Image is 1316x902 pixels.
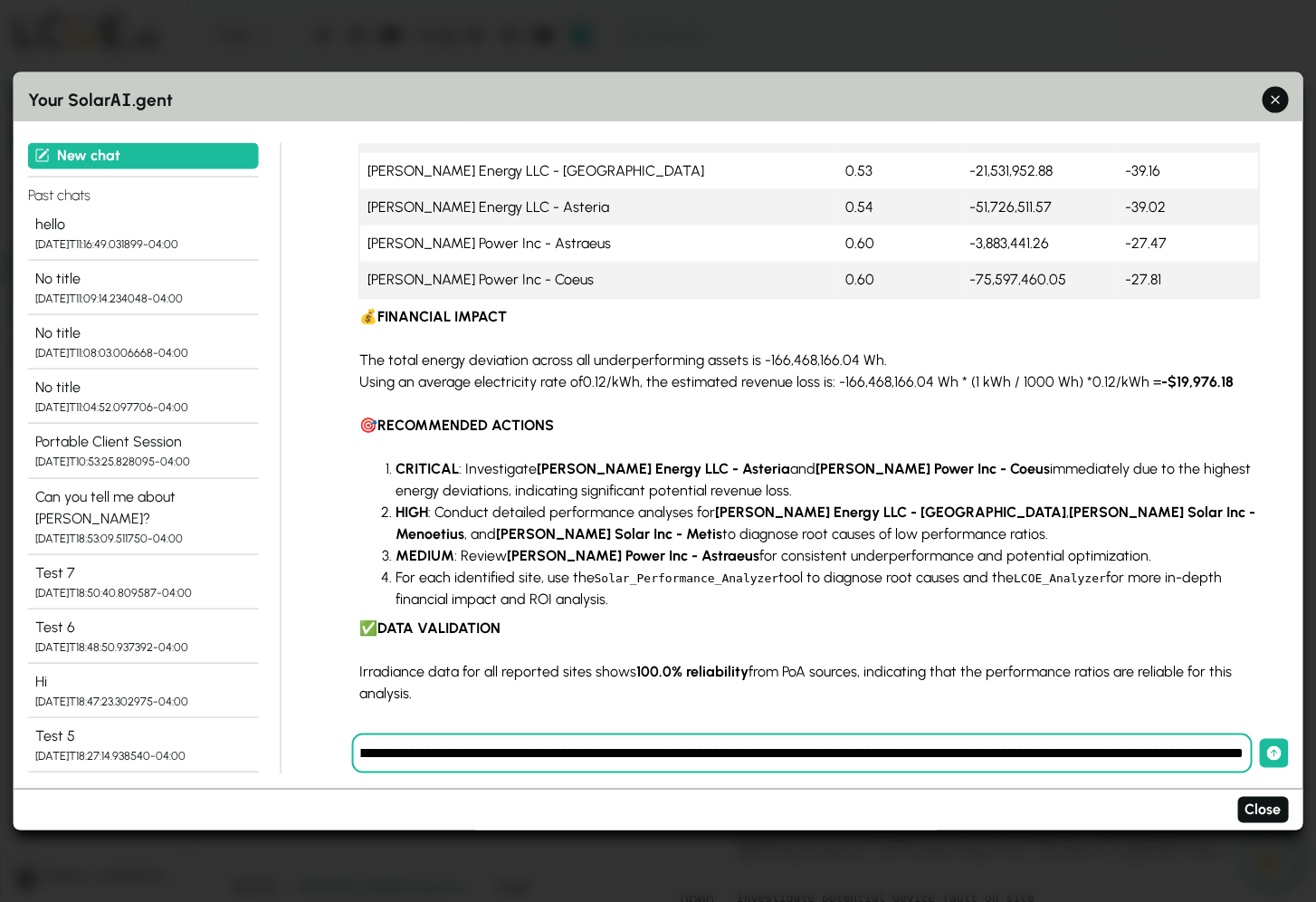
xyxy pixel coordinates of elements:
button: New chat [28,142,259,168]
button: Can you tell me about [PERSON_NAME]? [DATE]T18:53:09.511750-04:00 [28,478,259,554]
h3: Your Solar .gent [28,87,1289,114]
div: No title [35,322,252,344]
strong: RECOMMENDED ACTIONS [377,416,554,433]
li: : Review for consistent underperformance and potential optimization. [396,544,1260,566]
p: 💰 [359,305,1260,327]
div: No title [35,267,252,289]
p: Irradiance data for all reported sites shows from PoA sources, indicating that the performance ra... [359,660,1260,704]
button: Portable Client Session [DATE]T10:53:25.828095-04:00 [28,424,259,478]
div: [DATE]T11:04:52.097706-04:00 [35,398,252,416]
div: [DATE]T18:48:50.937392-04:00 [35,638,252,656]
td: -39.02 [1118,188,1259,225]
button: hello [DATE]T11:16:49.031899-04:00 [28,206,259,260]
div: Can you tell me about [PERSON_NAME]? [35,485,252,529]
strong: [PERSON_NAME] Solar Inc - Menoetius [396,503,1255,542]
strong: [PERSON_NAME] Solar Inc - Metis [496,524,722,542]
div: hello [35,213,252,235]
td: -51,726,511.57 [962,188,1118,225]
strong: -$19,976.18 [1161,372,1234,389]
div: Test 5 [35,725,252,747]
td: [PERSON_NAME] Energy LLC - Asteria [359,188,838,225]
td: -75,597,460.05 [962,261,1118,298]
div: [DATE]T11:09:14.234048-04:00 [35,289,252,306]
div: [DATE]T18:50:40.809587-04:00 [35,583,252,600]
div: [DATE]T18:53:09.511750-04:00 [35,529,252,546]
strong: CRITICAL [396,459,459,476]
button: No title [DATE]T11:08:03.006668-04:00 [28,315,259,369]
li: : Conduct detailed performance analyses for , , and to diagnose root causes of low performance ra... [396,501,1260,544]
button: Test 5 [DATE]T18:27:14.938540-04:00 [28,718,259,772]
div: [DATE]T11:08:03.006668-04:00 [35,344,252,361]
td: -27.47 [1118,225,1259,261]
div: [DATE]T18:27:14.938540-04:00 [35,747,252,764]
p: The total energy deviation across all underperforming assets is -166,468,166.04 Wh. Using an aver... [359,349,1260,392]
div: Portable Client Session [35,431,252,453]
li: : Investigate and immediately due to the highest energy deviations, indicating significant potent... [396,457,1260,501]
strong: [PERSON_NAME] Power Inc - Coeus [815,459,1050,476]
h4: Past chats [28,176,259,206]
strong: DATA VALIDATION [377,619,501,636]
code: LCOE_Analyzer [1014,571,1106,584]
strong: [PERSON_NAME] Energy LLC - [GEOGRAPHIC_DATA] [715,503,1066,520]
button: No title [DATE]T11:04:52.097706-04:00 [28,369,259,424]
td: [PERSON_NAME] Energy LLC - [GEOGRAPHIC_DATA] [359,152,838,188]
td: 0.53 [838,152,963,188]
code: Solar_Performance_Analyzer [595,571,779,584]
p: ✅ [359,617,1260,638]
li: For each identified site, use the tool to diagnose root causes and the for more in-depth financia... [396,566,1260,609]
span: AI [110,87,132,111]
td: -39.16 [1118,152,1259,188]
div: No title [35,377,252,398]
strong: HIGH [396,503,428,520]
td: [PERSON_NAME] Power Inc - Astraeus [359,225,838,261]
strong: FINANCIAL IMPACT [377,307,507,324]
strong: [PERSON_NAME] Power Inc - Astraeus [507,546,759,563]
div: Test 7 [35,561,252,583]
strong: 100.0% reliability [636,662,749,679]
button: Test 7 [DATE]T18:50:40.809587-04:00 [28,554,259,609]
button: Test 6 [DATE]T18:48:50.937392-04:00 [28,609,259,664]
td: 0.60 [838,261,963,298]
div: [DATE]T10:53:25.828095-04:00 [35,453,252,470]
span: 0.12/kWh, the estimated revenue loss is: -166,468,166.04 Wh * (1 kWh / 1000 Wh) * [583,372,1092,389]
td: -21,531,952.88 [962,152,1118,188]
td: -27.81 [1118,261,1259,298]
strong: [PERSON_NAME] Energy LLC - Asteria [537,459,790,476]
p: 🎯 [359,414,1260,436]
strong: MEDIUM [396,546,454,563]
button: No title [DATE]T11:09:14.234048-04:00 [28,260,259,314]
div: Hi [35,671,252,693]
td: [PERSON_NAME] Power Inc - Coeus [359,261,838,298]
td: 0.60 [838,225,963,261]
div: Test 6 [35,617,252,638]
div: [DATE]T11:16:49.031899-04:00 [35,235,252,252]
button: Close [1237,797,1288,823]
button: Hi [DATE]T18:47:23.302975-04:00 [28,664,259,718]
td: 0.54 [838,188,963,225]
td: -3,883,441.26 [962,225,1118,261]
div: [DATE]T18:47:23.302975-04:00 [35,693,252,710]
